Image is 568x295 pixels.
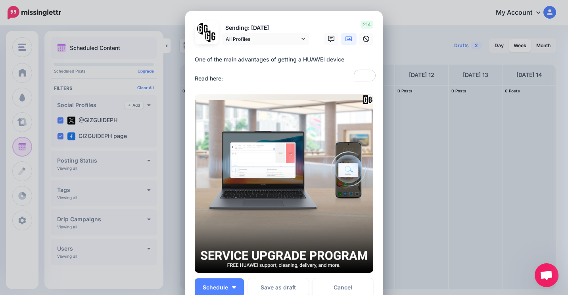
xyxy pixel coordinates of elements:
[205,31,216,42] img: JT5sWCfR-79925.png
[195,55,377,83] div: One of the main advantages of getting a HUAWEI device Read here:
[226,35,299,43] span: All Profiles
[222,33,309,45] a: All Profiles
[222,23,309,33] p: Sending: [DATE]
[195,55,377,83] textarea: To enrich screen reader interactions, please activate Accessibility in Grammarly extension settings
[195,94,373,273] img: I3N1IBMUYLB21BQ4MFV3DHWMOICKMZ30.png
[232,286,236,289] img: arrow-down-white.png
[203,285,228,290] span: Schedule
[197,23,209,34] img: 353459792_649996473822713_4483302954317148903_n-bsa138318.png
[361,21,373,29] span: 214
